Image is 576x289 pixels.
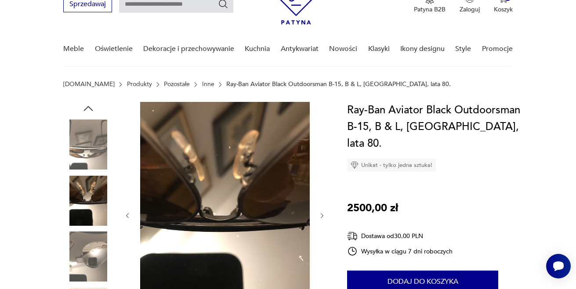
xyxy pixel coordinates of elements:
h1: Ray-Ban Aviator Black Outdoorsman B-15, B & L, [GEOGRAPHIC_DATA], lata 80. [347,102,527,152]
img: Zdjęcie produktu Ray-Ban Aviator Black Outdoorsman B-15, B & L, USA, lata 80. [63,176,113,226]
img: Ikona dostawy [347,231,358,242]
p: Koszyk [494,5,513,14]
p: Patyna B2B [414,5,446,14]
a: Klasyki [368,32,390,66]
p: 2500,00 zł [347,200,398,217]
div: Unikat - tylko jedna sztuka! [347,159,436,172]
a: Antykwariat [281,32,319,66]
a: Inne [202,81,214,88]
a: Sprzedawaj [63,2,112,8]
a: Meble [63,32,84,66]
a: Ikony designu [400,32,445,66]
a: Style [455,32,471,66]
a: Pozostałe [164,81,190,88]
a: Nowości [329,32,357,66]
iframe: Smartsupp widget button [546,254,571,278]
a: Dekoracje i przechowywanie [143,32,234,66]
a: Kuchnia [245,32,270,66]
img: Zdjęcie produktu Ray-Ban Aviator Black Outdoorsman B-15, B & L, USA, lata 80. [63,231,113,282]
p: Zaloguj [460,5,480,14]
a: Oświetlenie [95,32,133,66]
a: Promocje [482,32,513,66]
div: Wysyłka w ciągu 7 dni roboczych [347,246,453,256]
div: Dostawa od 30,00 PLN [347,231,453,242]
a: [DOMAIN_NAME] [63,81,115,88]
img: Ikona diamentu [351,161,359,169]
img: Zdjęcie produktu Ray-Ban Aviator Black Outdoorsman B-15, B & L, USA, lata 80. [63,119,113,170]
a: Produkty [127,81,152,88]
p: Ray-Ban Aviator Black Outdoorsman B-15, B & L, [GEOGRAPHIC_DATA], lata 80. [226,81,451,88]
